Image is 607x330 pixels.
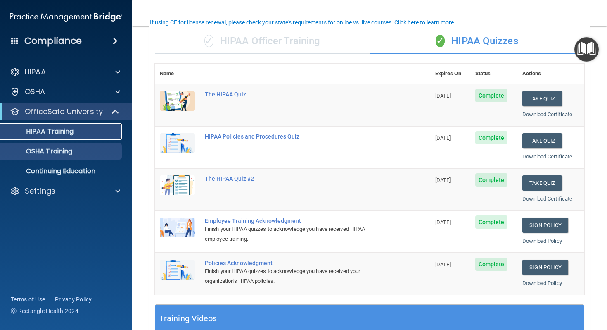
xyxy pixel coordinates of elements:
[159,311,217,326] h5: Training Videos
[5,147,72,155] p: OSHA Training
[475,173,508,187] span: Complete
[522,91,562,106] button: Take Quiz
[25,107,103,117] p: OfficeSafe University
[10,186,120,196] a: Settings
[205,224,389,244] div: Finish your HIPAA quizzes to acknowledge you have received HIPAA employee training.
[25,67,46,77] p: HIPAA
[522,111,572,117] a: Download Certificate
[25,87,45,97] p: OSHA
[517,64,584,84] th: Actions
[149,18,457,26] button: If using CE for license renewal, please check your state's requirements for online vs. live cours...
[10,87,120,97] a: OSHA
[522,260,568,275] a: Sign Policy
[205,91,389,98] div: The HIPAA Quiz
[435,177,451,183] span: [DATE]
[205,266,389,286] div: Finish your HIPAA quizzes to acknowledge you have received your organization’s HIPAA policies.
[24,35,82,47] h4: Compliance
[5,167,118,175] p: Continuing Education
[436,35,445,47] span: ✓
[205,175,389,182] div: The HIPAA Quiz #2
[522,238,562,244] a: Download Policy
[522,153,572,160] a: Download Certificate
[155,64,200,84] th: Name
[435,93,451,99] span: [DATE]
[205,133,389,140] div: HIPAA Policies and Procedures Quiz
[370,29,584,54] div: HIPAA Quizzes
[470,64,518,84] th: Status
[475,131,508,144] span: Complete
[430,64,470,84] th: Expires On
[464,271,597,304] iframe: Drift Widget Chat Controller
[204,35,213,47] span: ✓
[11,307,78,315] span: Ⓒ Rectangle Health 2024
[435,219,451,225] span: [DATE]
[435,135,451,141] span: [DATE]
[10,9,122,25] img: PMB logo
[155,29,370,54] div: HIPAA Officer Training
[435,261,451,268] span: [DATE]
[5,127,74,136] p: HIPAA Training
[522,218,568,233] a: Sign Policy
[11,295,45,304] a: Terms of Use
[475,89,508,102] span: Complete
[150,19,455,25] div: If using CE for license renewal, please check your state's requirements for online vs. live cours...
[55,295,92,304] a: Privacy Policy
[205,260,389,266] div: Policies Acknowledgment
[205,218,389,224] div: Employee Training Acknowledgment
[25,186,55,196] p: Settings
[10,107,120,117] a: OfficeSafe University
[522,196,572,202] a: Download Certificate
[574,37,599,62] button: Open Resource Center
[475,258,508,271] span: Complete
[522,175,562,191] button: Take Quiz
[10,67,120,77] a: HIPAA
[475,215,508,229] span: Complete
[522,133,562,148] button: Take Quiz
